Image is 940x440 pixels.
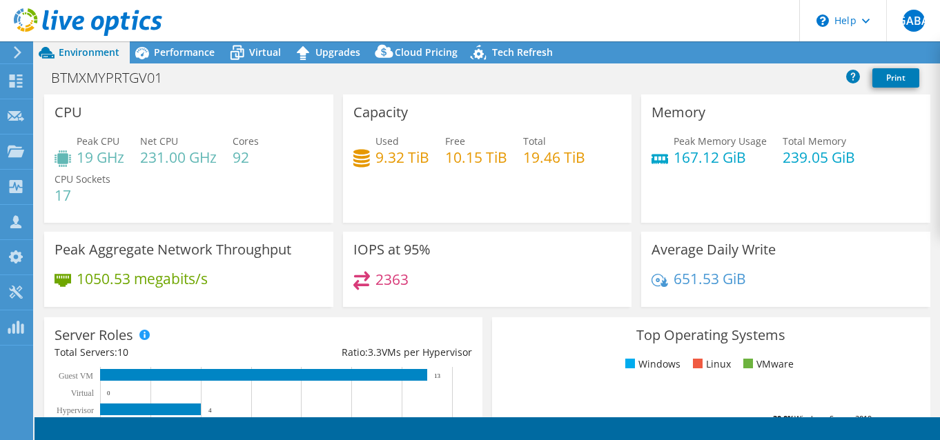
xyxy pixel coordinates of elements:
span: Total [523,134,546,148]
h4: 2363 [375,272,409,287]
span: Environment [59,46,119,59]
h4: 239.05 GiB [783,150,855,165]
div: Ratio: VMs per Hypervisor [263,345,471,360]
h3: Server Roles [55,328,133,343]
span: Peak Memory Usage [674,134,767,148]
h4: 10.15 TiB [445,150,507,165]
svg: \n [816,14,829,27]
a: Print [872,68,919,88]
h4: 231.00 GHz [140,150,217,165]
h4: 9.32 TiB [375,150,429,165]
span: Virtual [249,46,281,59]
span: GABÁ [903,10,925,32]
h4: 19.46 TiB [523,150,585,165]
span: Tech Refresh [492,46,553,59]
span: Used [375,134,399,148]
span: Peak CPU [77,134,119,148]
span: 10 [117,346,128,359]
h4: 19 GHz [77,150,124,165]
h3: CPU [55,105,82,120]
span: CPU Sockets [55,172,110,186]
text: 4 [208,407,212,414]
h3: Average Daily Write [652,242,776,257]
h4: 92 [233,150,259,165]
span: Cloud Pricing [395,46,458,59]
span: Cores [233,134,259,148]
h3: IOPS at 95% [353,242,431,257]
text: Guest VM [59,371,93,381]
text: 13 [434,372,441,379]
text: 0 [107,390,110,397]
span: Free [445,134,465,148]
h4: 1050.53 megabits/s [77,271,208,286]
span: 3.3 [368,346,382,359]
li: Linux [689,357,731,372]
span: Performance [154,46,215,59]
tspan: Windows Server 2019 [794,413,872,423]
text: Virtual [71,388,95,398]
text: Hypervisor [57,406,94,415]
h4: 17 [55,188,110,203]
span: Upgrades [315,46,360,59]
h4: 167.12 GiB [674,150,767,165]
li: Windows [622,357,680,372]
span: Net CPU [140,134,178,148]
h3: Top Operating Systems [502,328,920,343]
h3: Memory [652,105,705,120]
span: Total Memory [783,134,846,148]
div: Total Servers: [55,345,263,360]
li: VMware [740,357,794,372]
h4: 651.53 GiB [674,271,746,286]
h3: Capacity [353,105,408,120]
h3: Peak Aggregate Network Throughput [55,242,291,257]
tspan: 30.0% [773,413,794,423]
h1: BTMXMYPRTGV01 [45,70,184,86]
